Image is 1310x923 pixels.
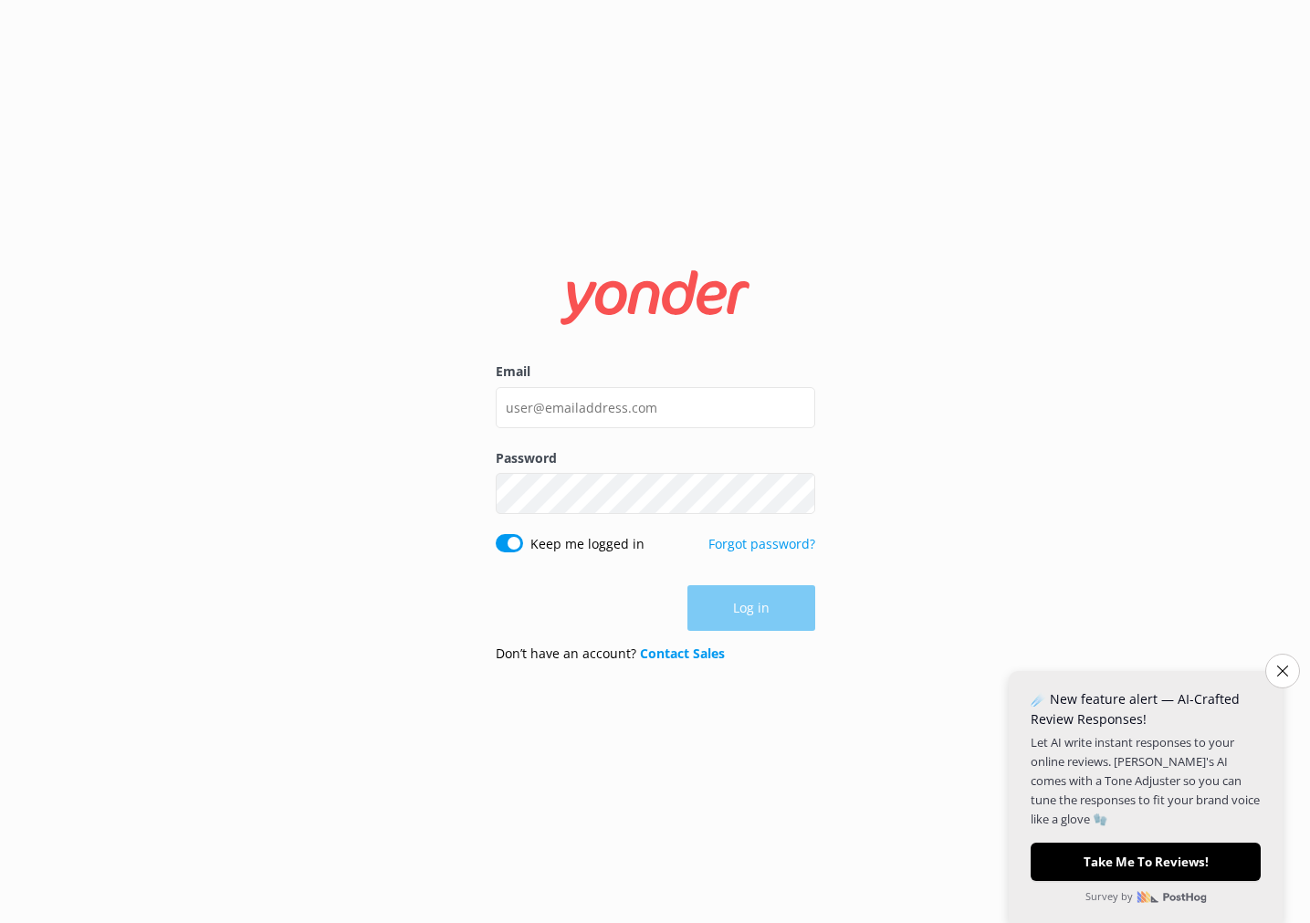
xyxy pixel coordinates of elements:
label: Email [496,362,815,382]
label: Password [496,448,815,468]
label: Keep me logged in [530,534,645,554]
button: Show password [779,476,815,512]
p: Don’t have an account? [496,644,725,664]
a: Forgot password? [708,535,815,552]
input: user@emailaddress.com [496,387,815,428]
a: Contact Sales [640,645,725,662]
